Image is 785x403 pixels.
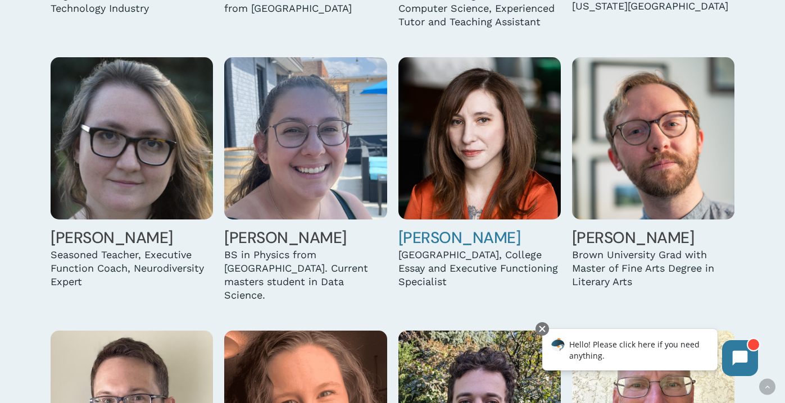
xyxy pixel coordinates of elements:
div: Seasoned Teacher, Executive Function Coach, Neurodiversity Expert [51,248,213,288]
img: Lindsay Frankel [398,57,561,219]
a: [PERSON_NAME] [572,227,695,248]
div: Brown University Grad with Master of Fine Arts Degree in Literary Arts [572,248,734,288]
a: [PERSON_NAME] [224,227,347,248]
iframe: Chatbot [530,320,769,387]
a: [PERSON_NAME] [398,227,521,248]
img: Peter Giebel [572,57,734,219]
img: Marguerite Finnegan [51,57,213,219]
div: BS in Physics from [GEOGRAPHIC_DATA]. Current masters student in Data Science. [224,248,387,302]
img: Tessa Florek [224,57,387,219]
div: [GEOGRAPHIC_DATA], College Essay and Executive Functioning Specialist [398,248,561,288]
a: [PERSON_NAME] [51,227,173,248]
